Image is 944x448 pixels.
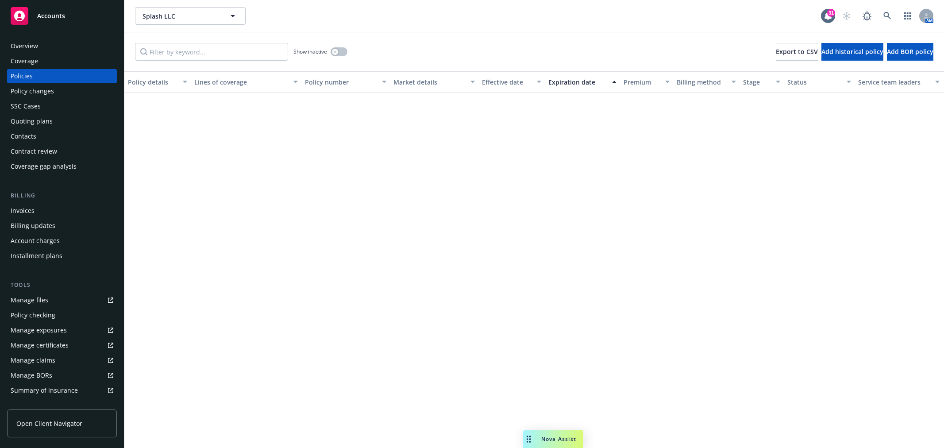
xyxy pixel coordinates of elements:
div: Manage certificates [11,338,69,352]
div: Manage claims [11,353,55,367]
button: Billing method [673,71,740,93]
div: Billing updates [11,219,55,233]
div: Quoting plans [11,114,53,128]
div: Policy number [305,77,377,87]
button: Service team leaders [855,71,943,93]
button: Effective date [478,71,545,93]
div: Policies [11,69,33,83]
a: SSC Cases [7,99,117,113]
span: Open Client Navigator [16,419,82,428]
div: Account charges [11,234,60,248]
button: Export to CSV [776,43,818,61]
span: Splash LLC [143,12,219,21]
a: Search [878,7,896,25]
div: Billing method [677,77,726,87]
div: Stage [743,77,771,87]
a: Manage exposures [7,323,117,337]
a: Coverage gap analysis [7,159,117,174]
a: Policy changes [7,84,117,98]
div: Contacts [11,129,36,143]
div: Manage files [11,293,48,307]
button: Expiration date [545,71,620,93]
div: Billing [7,191,117,200]
span: Add historical policy [821,47,883,56]
div: Service team leaders [858,77,930,87]
div: Policy details [128,77,177,87]
a: Accounts [7,4,117,28]
a: Overview [7,39,117,53]
div: Manage BORs [11,368,52,382]
div: Lines of coverage [194,77,288,87]
a: Manage claims [7,353,117,367]
div: Policy changes [11,84,54,98]
a: Report a Bug [858,7,876,25]
a: Policy checking [7,308,117,322]
button: Add BOR policy [887,43,933,61]
div: Overview [11,39,38,53]
button: Market details [390,71,478,93]
div: Policy checking [11,308,55,322]
span: Nova Assist [541,435,576,443]
button: Status [784,71,855,93]
a: Contacts [7,129,117,143]
button: Policy number [301,71,390,93]
a: Policies [7,69,117,83]
span: Add BOR policy [887,47,933,56]
a: Manage files [7,293,117,307]
div: Effective date [482,77,532,87]
span: Accounts [37,12,65,19]
a: Manage BORs [7,368,117,382]
button: Stage [740,71,784,93]
div: 31 [827,9,835,17]
a: Contract review [7,144,117,158]
div: SSC Cases [11,99,41,113]
div: Drag to move [523,430,534,448]
a: Quoting plans [7,114,117,128]
input: Filter by keyword... [135,43,288,61]
div: Invoices [11,204,35,218]
span: Export to CSV [776,47,818,56]
div: Installment plans [11,249,62,263]
div: Premium [624,77,660,87]
button: Splash LLC [135,7,246,25]
div: Manage exposures [11,323,67,337]
a: Start snowing [838,7,855,25]
div: Coverage gap analysis [11,159,77,174]
a: Summary of insurance [7,383,117,398]
button: Nova Assist [523,430,583,448]
a: Billing updates [7,219,117,233]
a: Switch app [899,7,917,25]
div: Coverage [11,54,38,68]
span: Show inactive [293,48,327,55]
a: Coverage [7,54,117,68]
button: Lines of coverage [191,71,301,93]
a: Manage certificates [7,338,117,352]
div: Tools [7,281,117,290]
div: Summary of insurance [11,383,78,398]
button: Premium [620,71,673,93]
a: Invoices [7,204,117,218]
a: Account charges [7,234,117,248]
div: Market details [393,77,465,87]
div: Contract review [11,144,57,158]
button: Policy details [124,71,191,93]
div: Status [787,77,841,87]
button: Add historical policy [821,43,883,61]
a: Installment plans [7,249,117,263]
div: Expiration date [548,77,607,87]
